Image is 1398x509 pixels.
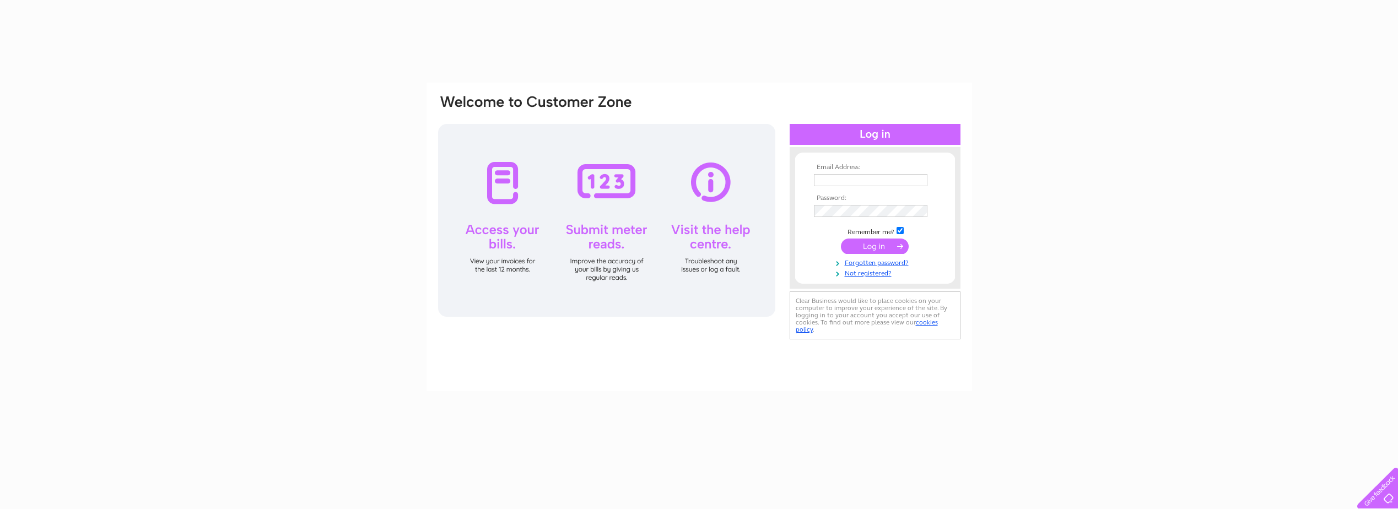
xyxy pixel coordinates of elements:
a: Not registered? [814,267,939,278]
a: cookies policy [796,318,938,333]
td: Remember me? [811,225,939,236]
a: Forgotten password? [814,257,939,267]
th: Password: [811,194,939,202]
th: Email Address: [811,164,939,171]
div: Clear Business would like to place cookies on your computer to improve your experience of the sit... [790,291,960,339]
input: Submit [841,239,909,254]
